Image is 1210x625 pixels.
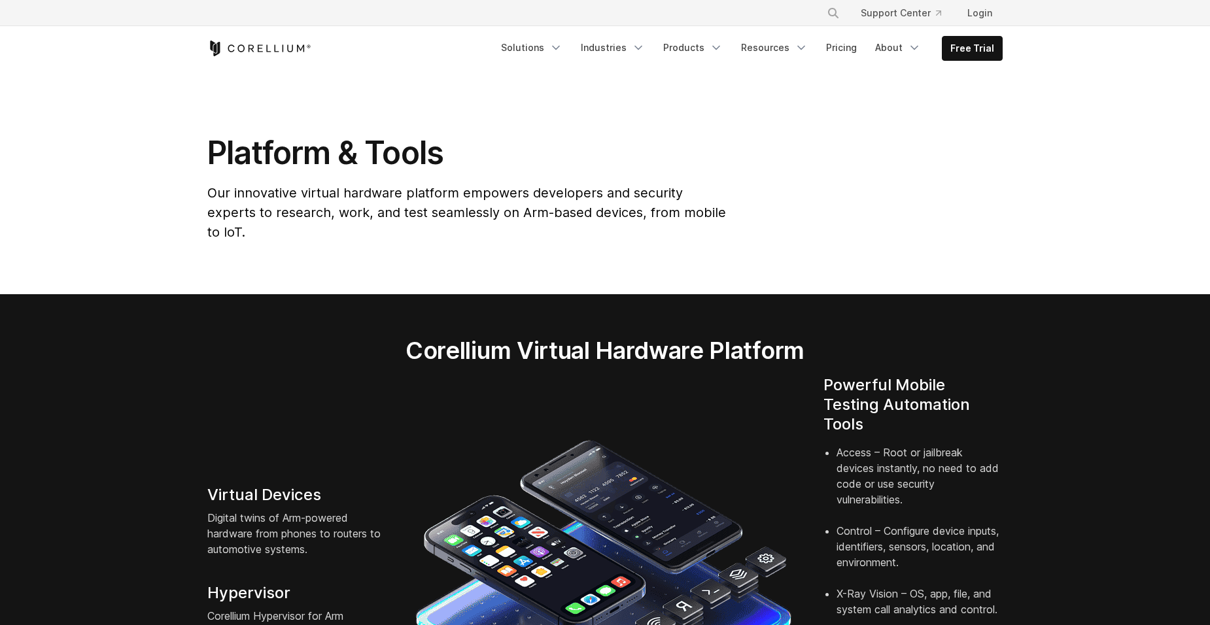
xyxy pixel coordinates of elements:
a: Free Trial [942,37,1002,60]
a: Corellium Home [207,41,311,56]
li: Access – Root or jailbreak devices instantly, no need to add code or use security vulnerabilities. [837,445,1003,523]
h4: Virtual Devices [207,485,387,505]
div: Navigation Menu [493,36,1003,61]
a: Support Center [850,1,952,25]
li: Control – Configure device inputs, identifiers, sensors, location, and environment. [837,523,1003,586]
h2: Corellium Virtual Hardware Platform [344,336,865,365]
a: Login [957,1,1003,25]
h4: Hypervisor [207,583,387,603]
p: Digital twins of Arm-powered hardware from phones to routers to automotive systems. [207,510,387,557]
a: Pricing [818,36,865,59]
a: Products [655,36,731,59]
h1: Platform & Tools [207,133,729,173]
span: Our innovative virtual hardware platform empowers developers and security experts to research, wo... [207,185,726,240]
a: Resources [733,36,816,59]
a: Solutions [493,36,570,59]
a: About [867,36,929,59]
h4: Powerful Mobile Testing Automation Tools [823,375,1003,434]
a: Industries [573,36,653,59]
div: Navigation Menu [811,1,1003,25]
button: Search [821,1,845,25]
